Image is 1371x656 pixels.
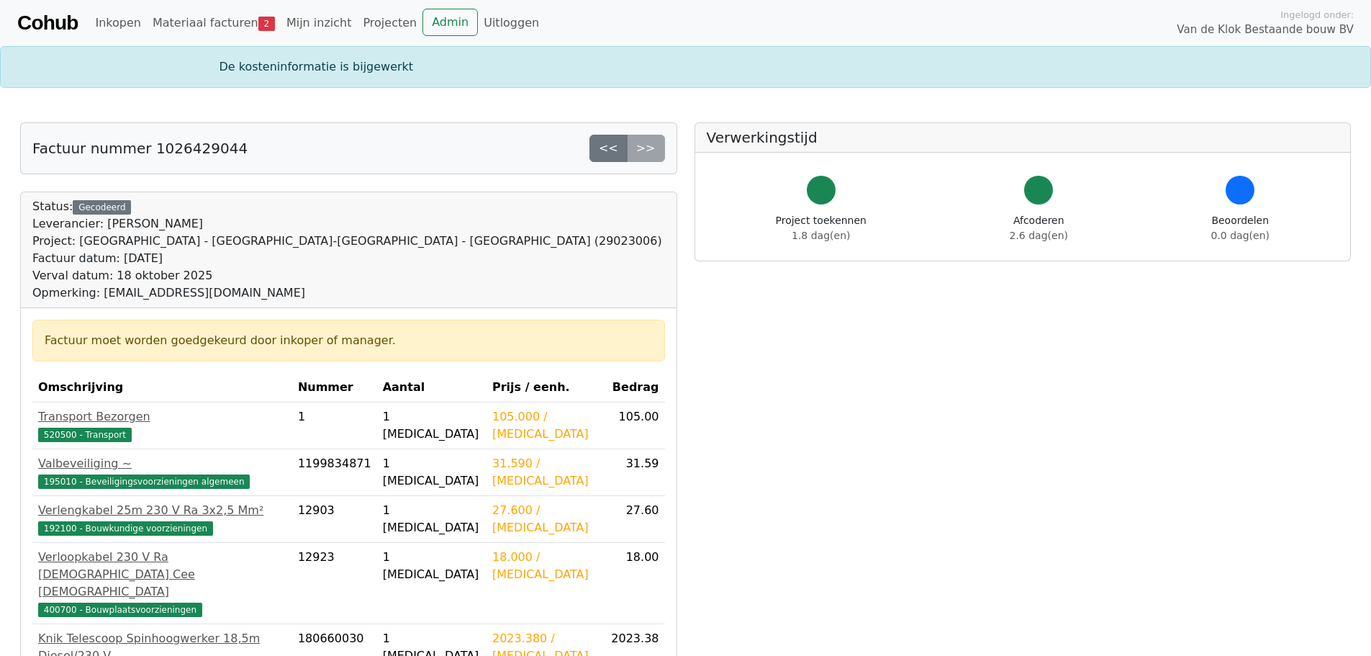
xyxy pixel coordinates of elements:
td: 1199834871 [292,449,377,496]
div: Factuur datum: [DATE] [32,250,662,267]
span: Ingelogd onder: [1280,8,1354,22]
div: 105.000 / [MEDICAL_DATA] [492,408,599,443]
h5: Factuur nummer 1026429044 [32,140,248,157]
div: Valbeveiliging ~ [38,455,286,472]
td: 31.59 [605,449,664,496]
a: Mijn inzicht [281,9,358,37]
a: Materiaal facturen2 [147,9,281,37]
a: Inkopen [89,9,146,37]
a: Cohub [17,6,78,40]
div: Verlengkabel 25m 230 V Ra 3x2,5 Mm² [38,502,286,519]
div: Opmerking: [EMAIL_ADDRESS][DOMAIN_NAME] [32,284,662,302]
a: Verlengkabel 25m 230 V Ra 3x2,5 Mm²192100 - Bouwkundige voorzieningen [38,502,286,536]
div: Project: [GEOGRAPHIC_DATA] - [GEOGRAPHIC_DATA]-[GEOGRAPHIC_DATA] - [GEOGRAPHIC_DATA] (29023006) [32,233,662,250]
th: Prijs / eenh. [487,373,605,403]
a: << [589,135,628,162]
a: Admin [422,9,478,36]
div: 27.600 / [MEDICAL_DATA] [492,502,599,536]
td: 27.60 [605,496,664,543]
th: Omschrijving [32,373,292,403]
div: De kosteninformatie is bijgewerkt [211,58,1161,76]
a: Uitloggen [478,9,545,37]
div: Gecodeerd [73,200,131,215]
div: 1 [MEDICAL_DATA] [383,502,481,536]
td: 12923 [292,543,377,624]
td: 105.00 [605,403,664,449]
div: Afcoderen [1010,213,1068,243]
div: Beoordelen [1211,213,1270,243]
div: 31.590 / [MEDICAL_DATA] [492,455,599,490]
div: 18.000 / [MEDICAL_DATA] [492,549,599,583]
span: 2 [258,17,275,31]
th: Aantal [377,373,487,403]
span: 2.6 dag(en) [1010,230,1068,241]
div: 1 [MEDICAL_DATA] [383,455,481,490]
div: Verval datum: 18 oktober 2025 [32,267,662,284]
a: Projecten [357,9,422,37]
a: Valbeveiliging ~195010 - Beveiligingsvoorzieningen algemeen [38,455,286,490]
span: 0.0 dag(en) [1211,230,1270,241]
div: Status: [32,198,662,302]
div: 1 [MEDICAL_DATA] [383,549,481,583]
h5: Verwerkingstijd [707,129,1339,146]
div: Leverancier: [PERSON_NAME] [32,215,662,233]
th: Nummer [292,373,377,403]
th: Bedrag [605,373,664,403]
span: 195010 - Beveiligingsvoorzieningen algemeen [38,475,250,489]
td: 12903 [292,496,377,543]
div: Factuur moet worden goedgekeurd door inkoper of manager. [45,332,653,349]
a: Transport Bezorgen520500 - Transport [38,408,286,443]
span: Van de Klok Bestaande bouw BV [1177,22,1354,38]
td: 1 [292,403,377,449]
div: 1 [MEDICAL_DATA] [383,408,481,443]
div: Project toekennen [776,213,867,243]
a: Verloopkabel 230 V Ra [DEMOGRAPHIC_DATA] Cee [DEMOGRAPHIC_DATA]400700 - Bouwplaatsvoorzieningen [38,549,286,618]
td: 18.00 [605,543,664,624]
span: 520500 - Transport [38,428,132,442]
span: 1.8 dag(en) [792,230,850,241]
div: Transport Bezorgen [38,408,286,426]
span: 400700 - Bouwplaatsvoorzieningen [38,603,202,617]
div: Verloopkabel 230 V Ra [DEMOGRAPHIC_DATA] Cee [DEMOGRAPHIC_DATA] [38,549,286,601]
span: 192100 - Bouwkundige voorzieningen [38,521,213,536]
